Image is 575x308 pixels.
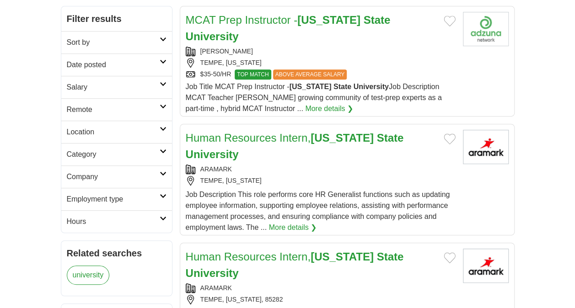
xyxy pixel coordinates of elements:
[61,6,172,31] h2: Filter results
[186,14,391,42] a: MCAT Prep Instructor -[US_STATE] State University
[290,83,332,90] strong: [US_STATE]
[235,69,271,80] span: TOP MATCH
[376,132,403,144] strong: State
[387,9,566,102] iframe: Sign in with Google Dialog
[67,216,160,227] h2: Hours
[61,121,172,143] a: Location
[297,14,360,26] strong: [US_STATE]
[186,176,456,186] div: TEMPE, [US_STATE]
[67,127,160,138] h2: Location
[61,143,172,165] a: Category
[186,30,239,42] strong: University
[200,284,232,292] a: ARAMARK
[305,103,353,114] a: More details ❯
[273,69,347,80] span: ABOVE AVERAGE SALARY
[67,59,160,70] h2: Date posted
[463,130,509,164] img: Aramark logo
[353,83,388,90] strong: University
[363,14,390,26] strong: State
[67,194,160,205] h2: Employment type
[186,191,450,231] span: Job Description This role performs core HR Generalist functions such as updating employee informa...
[67,82,160,93] h2: Salary
[186,250,404,279] a: Human Resources Intern,[US_STATE] State University
[186,83,442,112] span: Job Title MCAT Prep Instructor - Job Description MCAT Teacher [PERSON_NAME] growing community of ...
[61,98,172,121] a: Remote
[186,69,456,80] div: $35-50/HR
[67,246,167,260] h2: Related searches
[61,76,172,98] a: Salary
[186,58,456,68] div: TEMPE, [US_STATE]
[67,37,160,48] h2: Sort by
[61,188,172,210] a: Employment type
[61,210,172,233] a: Hours
[67,149,160,160] h2: Category
[61,31,172,53] a: Sort by
[376,250,403,263] strong: State
[67,104,160,115] h2: Remote
[463,249,509,283] img: Aramark logo
[186,132,404,160] a: Human Resources Intern,[US_STATE] State University
[186,267,239,279] strong: University
[444,252,456,263] button: Add to favorite jobs
[200,165,232,173] a: ARAMARK
[333,83,351,90] strong: State
[311,250,374,263] strong: [US_STATE]
[311,132,374,144] strong: [US_STATE]
[269,222,317,233] a: More details ❯
[186,295,456,304] div: TEMPE, [US_STATE], 85282
[67,171,160,182] h2: Company
[67,266,110,285] a: university
[61,165,172,188] a: Company
[61,53,172,76] a: Date posted
[186,47,456,56] div: [PERSON_NAME]
[444,133,456,144] button: Add to favorite jobs
[186,148,239,160] strong: University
